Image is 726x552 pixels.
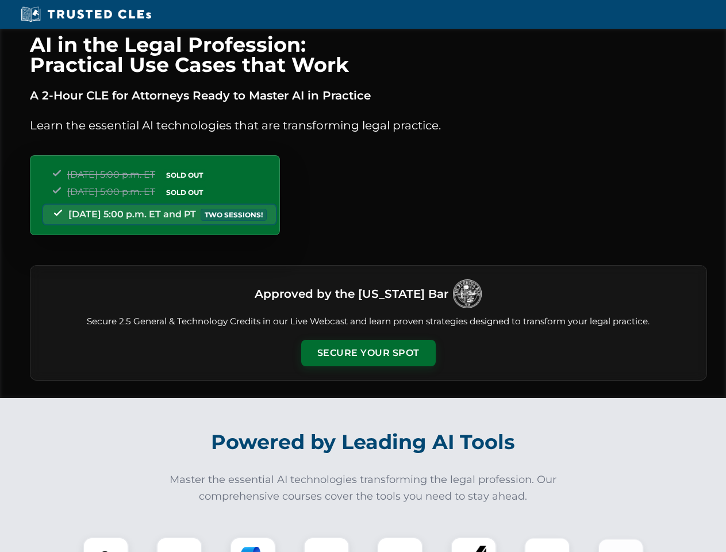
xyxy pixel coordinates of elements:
span: [DATE] 5:00 p.m. ET [67,186,155,197]
span: SOLD OUT [162,186,207,198]
img: Trusted CLEs [17,6,155,23]
h3: Approved by the [US_STATE] Bar [255,283,448,304]
h1: AI in the Legal Profession: Practical Use Cases that Work [30,34,707,75]
h2: Powered by Leading AI Tools [45,422,682,462]
button: Secure Your Spot [301,340,436,366]
p: Learn the essential AI technologies that are transforming legal practice. [30,116,707,135]
p: Secure 2.5 General & Technology Credits in our Live Webcast and learn proven strategies designed ... [44,315,693,328]
img: Logo [453,279,482,308]
span: SOLD OUT [162,169,207,181]
span: [DATE] 5:00 p.m. ET [67,169,155,180]
p: A 2-Hour CLE for Attorneys Ready to Master AI in Practice [30,86,707,105]
p: Master the essential AI technologies transforming the legal profession. Our comprehensive courses... [162,471,564,505]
